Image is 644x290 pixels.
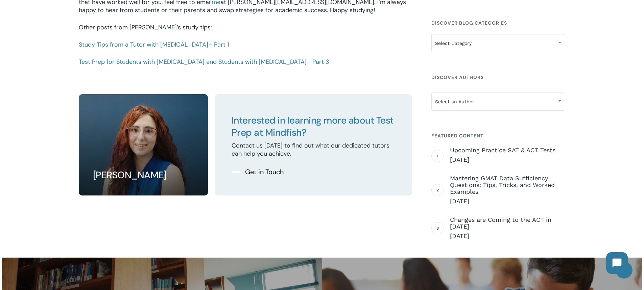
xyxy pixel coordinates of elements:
a: Test Prep for Students with [MEDICAL_DATA] and Students with [MEDICAL_DATA]– Part 3 [79,58,329,66]
span: Select Category [432,36,565,50]
p: Contact us [DATE] to find out what our dedicated tutors can help you achieve. [232,141,395,158]
a: Study Tips from a Tutor with [MEDICAL_DATA]– Part 1 [79,41,229,49]
span: Select an Author [431,93,565,111]
iframe: Chatbot [599,245,635,281]
p: Other posts from [PERSON_NAME]’s study tips: [79,23,412,41]
span: Select an Author [432,95,565,109]
h4: Discover Authors [431,71,565,83]
a: Upcoming Practice SAT & ACT Tests [DATE] [450,147,565,164]
span: Upcoming Practice SAT & ACT Tests [450,147,565,154]
span: Changes are Coming to the ACT in [DATE] [450,216,565,230]
span: Get in Touch [245,167,284,177]
a: Mastering GMAT Data Sufficiency Questions: Tips, Tricks, and Worked Examples [DATE] [450,175,565,205]
h4: Featured Content [431,130,565,142]
span: Interested in learning more about Test Prep at Mindfish? [232,114,393,139]
span: Mastering GMAT Data Sufficiency Questions: Tips, Tricks, and Worked Examples [450,175,565,195]
a: Changes are Coming to the ACT in [DATE] [DATE] [450,216,565,240]
span: – Part 3 [307,58,329,66]
span: [DATE] [450,197,565,205]
span: [DATE] [450,156,565,164]
h4: Discover Blog Categories [431,17,565,29]
span: – Part 1 [208,41,229,49]
span: Select Category [431,34,565,52]
a: Get in Touch [232,167,284,177]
